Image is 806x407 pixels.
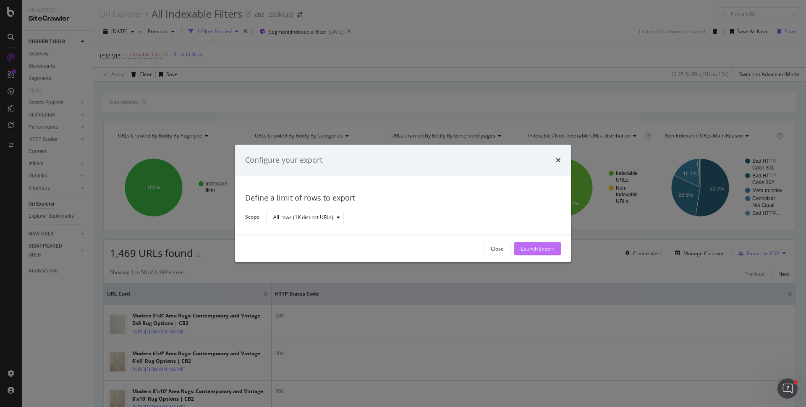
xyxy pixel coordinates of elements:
div: Define a limit of rows to export [245,193,561,203]
button: Close [484,242,511,256]
div: Configure your export [245,155,322,166]
div: modal [235,145,571,262]
div: All rows (1K distinct URLs) [273,215,333,220]
label: Scope [245,214,259,223]
button: Launch Export [514,242,561,256]
div: Close [491,245,504,252]
iframe: Intercom live chat [777,378,798,399]
button: All rows (1K distinct URLs) [266,211,344,224]
div: Launch Export [521,245,554,252]
div: times [556,155,561,166]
